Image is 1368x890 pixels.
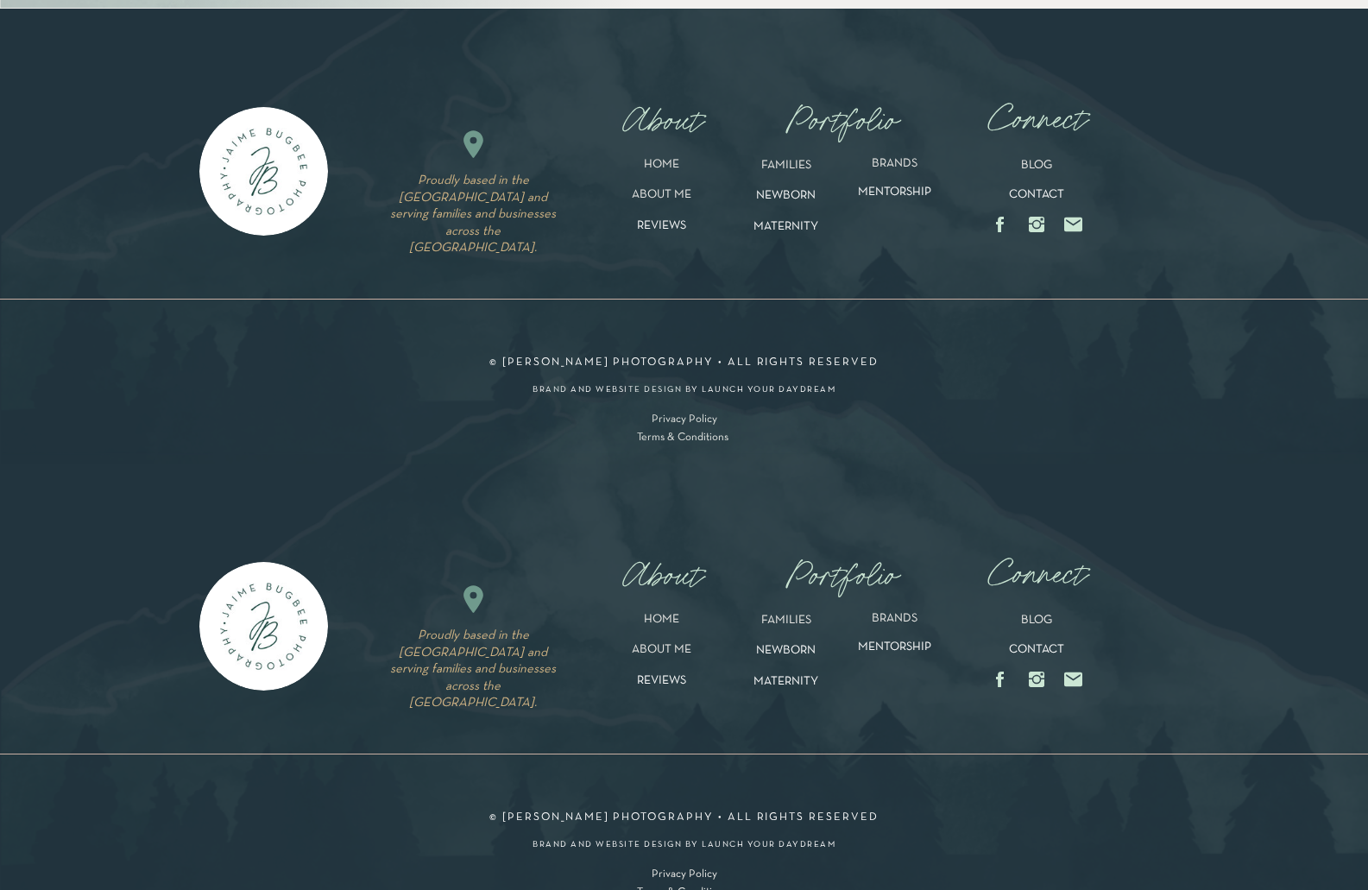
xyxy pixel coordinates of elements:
[993,614,1079,635] a: BLOG
[993,159,1079,180] a: BLOG
[993,189,1081,204] a: CONTACT
[982,98,1091,132] a: Connect
[636,869,734,887] a: Privacy Policy
[602,614,722,634] a: HOME
[372,812,997,824] p: © [PERSON_NAME] PHOTOGRAPHY • all rights reserved
[840,641,950,667] a: MENTORSHIP
[993,644,1081,659] a: CONTACT
[602,159,722,179] a: HOME
[602,558,722,593] nav: About
[742,644,830,664] a: NEWBORN
[602,220,722,240] a: REVIEWS
[840,186,950,212] a: MENTORSHIP
[390,629,556,709] i: Proudly based in the [GEOGRAPHIC_DATA] and serving families and businesses across the [GEOGRAPHIC...
[372,841,997,852] a: brand and website design by launch your daydream
[845,612,945,641] a: BRANDS
[982,552,1091,587] a: Connect
[602,189,722,209] a: ABOUT ME
[602,103,722,138] nav: About
[727,220,846,240] a: MATERNITY
[744,159,829,179] a: FAMILIES
[602,675,722,695] a: REVIEWS
[602,644,722,664] a: ABOUT ME
[390,174,556,254] i: Proudly based in the [GEOGRAPHIC_DATA] and serving families and businesses across the [GEOGRAPHIC...
[768,558,916,593] nav: Portfolio
[744,614,829,634] a: FAMILIES
[768,103,916,138] nav: Portfolio
[845,157,945,186] a: BRANDS
[727,675,846,695] a: MATERNITY
[742,189,830,209] a: NEWBORN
